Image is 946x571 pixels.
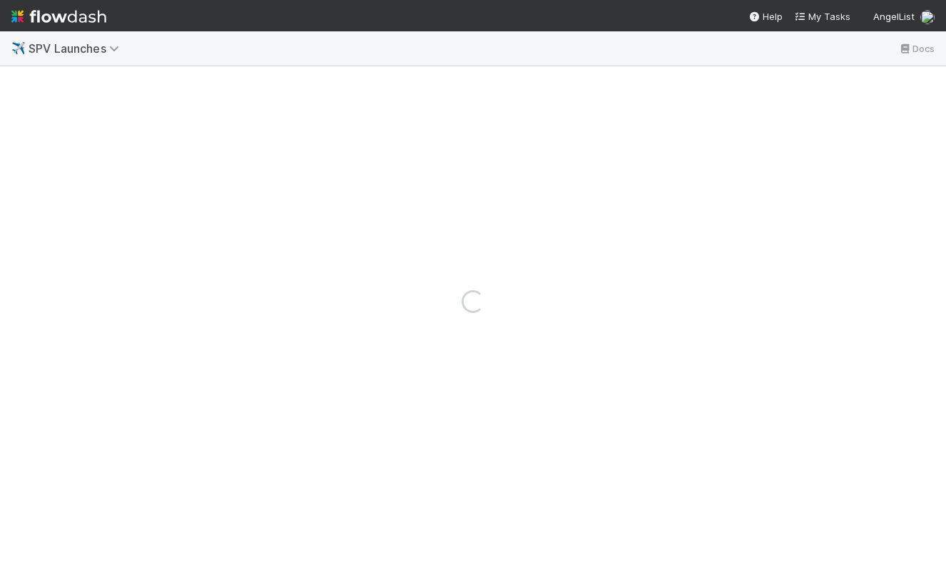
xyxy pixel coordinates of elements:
[920,10,935,24] img: avatar_d1f4bd1b-0b26-4d9b-b8ad-69b413583d95.png
[748,9,783,24] div: Help
[873,11,915,22] span: AngelList
[11,4,106,29] img: logo-inverted-e16ddd16eac7371096b0.svg
[794,9,850,24] a: My Tasks
[794,11,850,22] span: My Tasks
